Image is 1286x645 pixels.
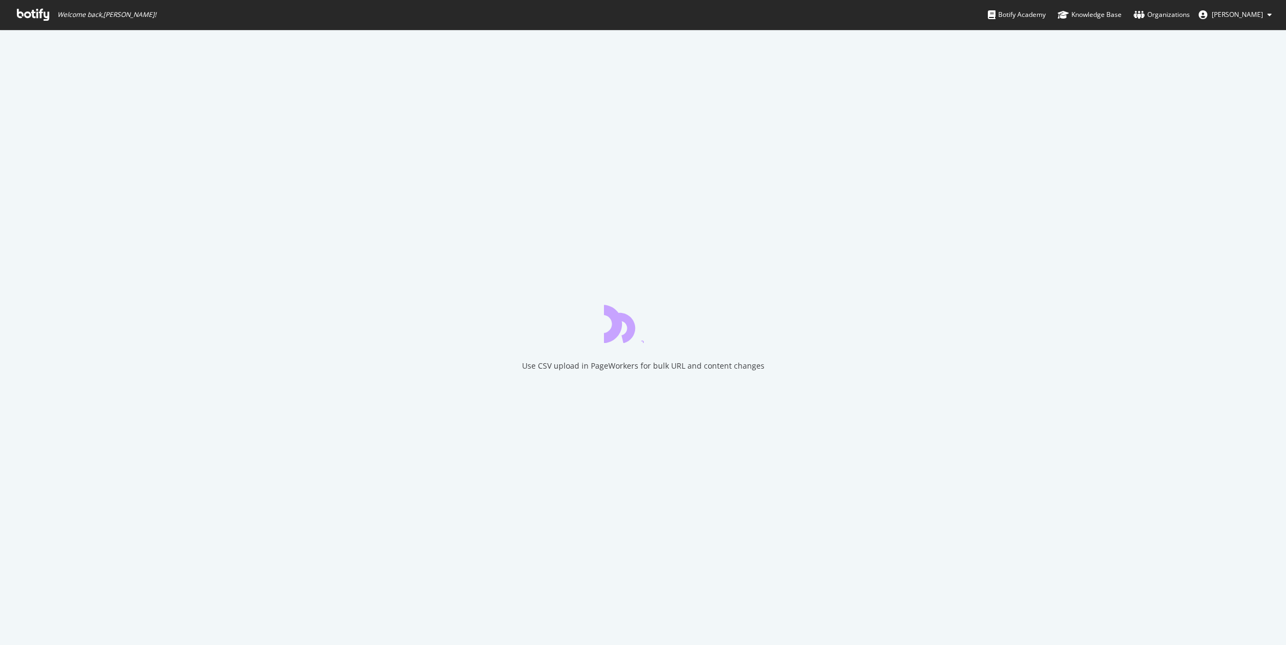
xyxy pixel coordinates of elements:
[57,10,156,19] span: Welcome back, [PERSON_NAME] !
[1190,6,1281,23] button: [PERSON_NAME]
[1212,10,1263,19] span: Juan Batres
[604,304,683,343] div: animation
[1058,9,1122,20] div: Knowledge Base
[988,9,1046,20] div: Botify Academy
[522,360,765,371] div: Use CSV upload in PageWorkers for bulk URL and content changes
[1134,9,1190,20] div: Organizations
